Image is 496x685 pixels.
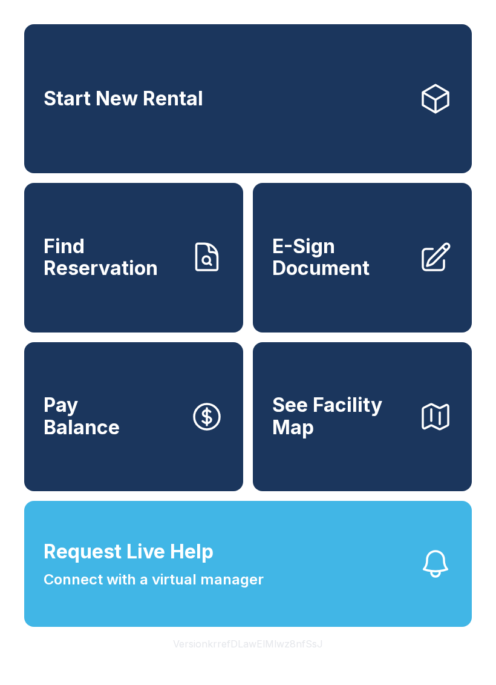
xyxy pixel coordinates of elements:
span: See Facility Map [272,394,409,438]
span: Pay Balance [44,394,120,438]
span: Request Live Help [44,537,214,566]
span: Connect with a virtual manager [44,569,264,591]
span: E-Sign Document [272,236,409,280]
a: Start New Rental [24,24,472,173]
button: VersionkrrefDLawElMlwz8nfSsJ [163,627,333,661]
a: Find Reservation [24,183,243,332]
button: PayBalance [24,342,243,491]
button: See Facility Map [253,342,472,491]
span: Find Reservation [44,236,180,280]
button: Request Live HelpConnect with a virtual manager [24,501,472,627]
span: Start New Rental [44,88,203,110]
a: E-Sign Document [253,183,472,332]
